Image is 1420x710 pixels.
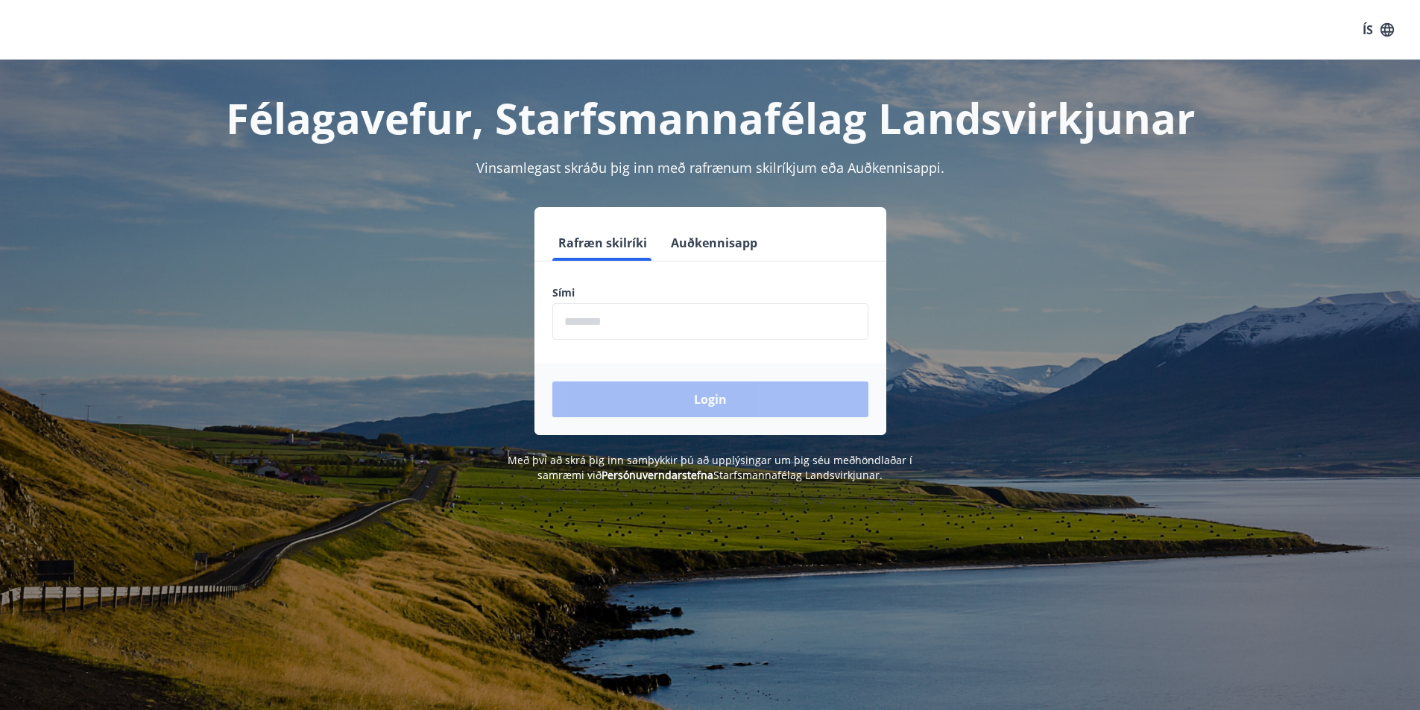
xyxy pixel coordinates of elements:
button: Auðkennisapp [665,225,763,261]
span: Með því að skrá þig inn samþykkir þú að upplýsingar um þig séu meðhöndlaðar í samræmi við Starfsm... [508,453,912,482]
a: Persónuverndarstefna [602,468,713,482]
label: Sími [552,285,868,300]
button: ÍS [1354,16,1402,43]
span: Vinsamlegast skráðu þig inn með rafrænum skilríkjum eða Auðkennisappi. [476,159,944,177]
button: Rafræn skilríki [552,225,653,261]
h1: Félagavefur, Starfsmannafélag Landsvirkjunar [192,89,1229,146]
